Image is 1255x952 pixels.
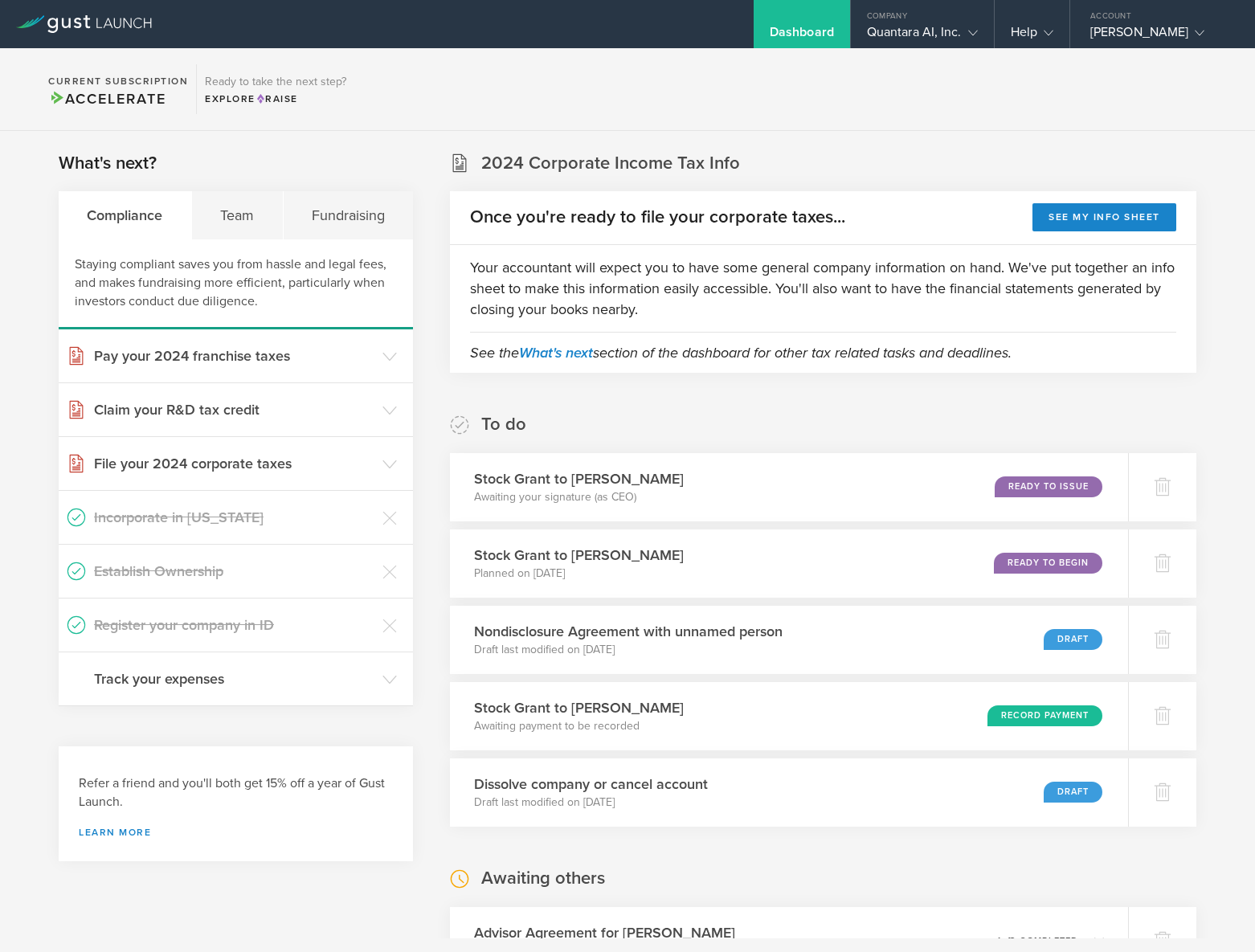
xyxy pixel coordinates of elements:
[987,705,1102,726] div: Record Payment
[48,90,166,108] span: Accelerate
[255,93,298,104] span: Raise
[474,795,708,811] p: Draft last modified on [DATE]
[450,606,1128,674] div: Nondisclosure Agreement with unnamed personDraft last modified on [DATE]Draft
[450,453,1128,521] div: Stock Grant to [PERSON_NAME]Awaiting your signature (as CEO)Ready to Issue
[474,922,735,943] h3: Advisor Agreement for [PERSON_NAME]
[94,615,374,635] h3: Register your company in ID
[1032,203,1176,231] button: See my info sheet
[94,453,374,474] h3: File your 2024 corporate taxes
[94,561,374,582] h3: Establish Ownership
[1044,782,1102,803] div: Draft
[474,642,783,658] p: Draft last modified on [DATE]
[205,76,346,88] h3: Ready to take the next step?
[867,24,978,48] div: Quantara AI, Inc.
[994,553,1102,574] div: Ready to Begin
[94,668,374,689] h3: Track your expenses
[995,476,1102,497] div: Ready to Issue
[481,152,740,175] h2: 2024 Corporate Income Tax Info
[470,344,1012,362] em: See the section of the dashboard for other tax related tasks and deadlines.
[470,257,1176,320] p: Your accountant will expect you to have some general company information on hand. We've put toget...
[474,697,684,718] h3: Stock Grant to [PERSON_NAME]
[1001,936,1010,946] em: of
[481,413,526,436] h2: To do
[474,718,684,734] p: Awaiting payment to be recorded
[481,867,605,890] h2: Awaiting others
[205,92,346,106] div: Explore
[59,152,157,175] h2: What's next?
[474,621,783,642] h3: Nondisclosure Agreement with unnamed person
[474,566,684,582] p: Planned on [DATE]
[192,191,284,239] div: Team
[470,206,845,229] h2: Once you're ready to file your corporate taxes...
[450,682,1128,750] div: Stock Grant to [PERSON_NAME]Awaiting payment to be recordedRecord Payment
[1044,629,1102,650] div: Draft
[1175,875,1255,952] iframe: Chat Widget
[59,191,192,239] div: Compliance
[474,489,684,505] p: Awaiting your signature (as CEO)
[997,937,1078,946] p: 1 2 completed
[474,545,684,566] h3: Stock Grant to [PERSON_NAME]
[770,24,834,48] div: Dashboard
[519,344,593,362] a: What's next
[94,399,374,420] h3: Claim your R&D tax credit
[48,76,188,86] h2: Current Subscription
[1011,24,1053,48] div: Help
[284,191,414,239] div: Fundraising
[59,239,413,329] div: Staying compliant saves you from hassle and legal fees, and makes fundraising more efficient, par...
[450,529,1128,598] div: Stock Grant to [PERSON_NAME]Planned on [DATE]Ready to Begin
[1090,24,1227,48] div: [PERSON_NAME]
[94,507,374,528] h3: Incorporate in [US_STATE]
[196,64,354,114] div: Ready to take the next step?ExploreRaise
[474,468,684,489] h3: Stock Grant to [PERSON_NAME]
[94,345,374,366] h3: Pay your 2024 franchise taxes
[79,827,393,837] a: Learn more
[79,774,393,811] h3: Refer a friend and you'll both get 15% off a year of Gust Launch.
[450,758,1128,827] div: Dissolve company or cancel accountDraft last modified on [DATE]Draft
[474,774,708,795] h3: Dissolve company or cancel account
